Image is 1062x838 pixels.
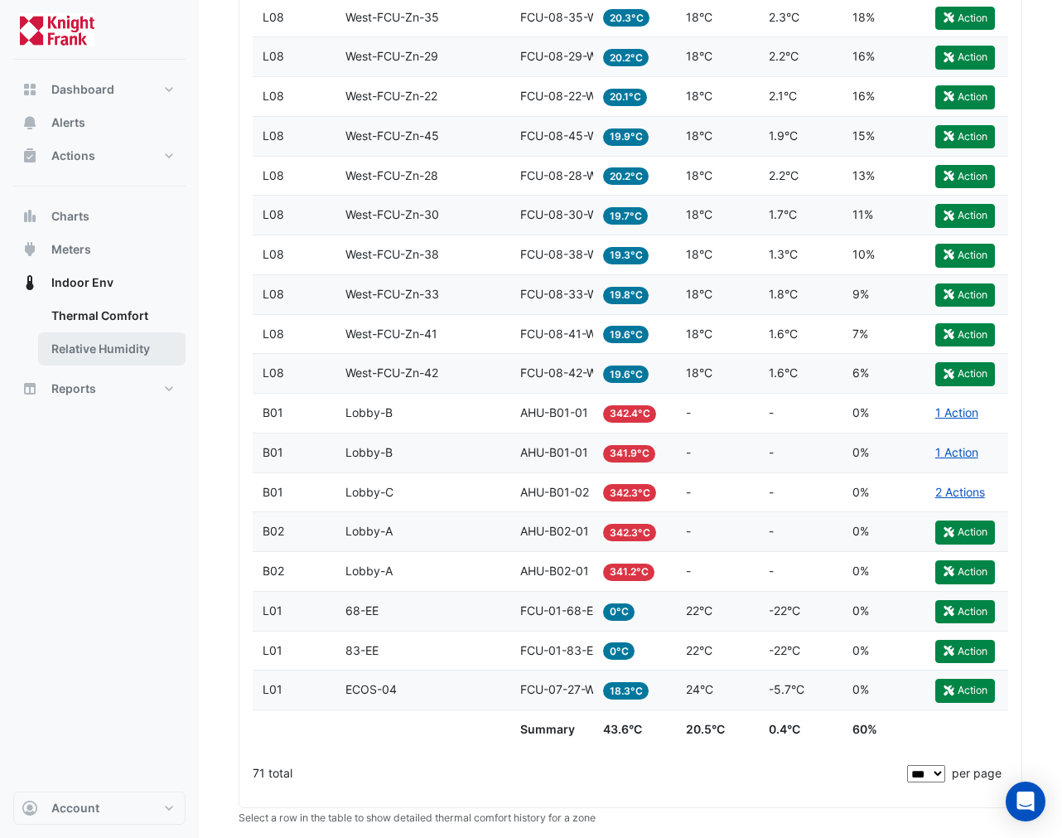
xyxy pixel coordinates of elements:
[852,682,869,696] span: 0%
[769,49,799,63] span: 2.2°C
[603,405,657,423] span: 342.4°C
[239,811,596,824] small: Select a row in the table to show detailed thermal comfort history for a zone
[686,405,691,419] span: -
[686,168,712,182] span: 18°C
[852,722,877,736] span: 60%
[263,485,283,499] span: B01
[935,560,995,584] button: Action
[263,405,283,419] span: B01
[520,128,598,143] span: FCU-08-45-W
[13,73,186,106] button: Dashboard
[935,283,995,307] button: Action
[345,207,439,221] span: West-FCU-Zn-30
[520,445,588,459] span: AHU-B01-01
[603,89,648,106] span: 20.1°C
[520,287,598,301] span: FCU-08-33-W
[935,445,978,459] a: 1 Action
[345,168,438,182] span: West-FCU-Zn-28
[263,89,284,103] span: L08
[935,600,995,623] button: Action
[520,247,598,261] span: FCU-08-38-W
[263,445,283,459] span: B01
[852,49,875,63] span: 16%
[935,244,995,267] button: Action
[769,643,800,657] span: -22°C
[935,679,995,702] button: Action
[13,299,186,372] div: Indoor Env
[935,125,995,148] button: Action
[345,89,437,103] span: West-FCU-Zn-22
[686,366,712,380] span: 18°C
[686,603,712,618] span: 22°C
[520,10,598,24] span: FCU-08-35-W
[852,445,869,459] span: 0%
[603,9,650,27] span: 20.3°C
[345,287,439,301] span: West-FCU-Zn-33
[20,13,94,46] img: Company Logo
[852,247,875,261] span: 10%
[935,323,995,346] button: Action
[935,46,995,69] button: Action
[686,524,691,538] span: -
[686,89,712,103] span: 18°C
[1006,782,1045,821] div: Open Intercom Messenger
[520,366,597,380] span: FCU-08-42-W
[603,49,649,66] span: 20.2°C
[520,405,588,419] span: AHU-B01-01
[51,800,99,816] span: Account
[520,168,597,182] span: FCU-08-28-W
[253,753,904,794] div: 71 total
[603,167,649,185] span: 20.2°C
[13,139,186,172] button: Actions
[51,114,85,131] span: Alerts
[686,247,712,261] span: 18°C
[935,521,995,544] button: Action
[520,49,597,63] span: FCU-08-29-W
[952,766,1002,780] span: per page
[345,564,393,578] span: Lobby-A
[22,148,38,164] app-icon: Actions
[603,603,635,621] span: 0°C
[345,485,393,499] span: Lobby-C
[769,722,800,736] span: 0.4°C
[603,247,649,264] span: 19.3°C
[520,207,598,221] span: FCU-08-30-W
[263,128,284,143] span: L08
[520,564,589,578] span: AHU-B02-01
[22,380,38,397] app-icon: Reports
[263,524,284,538] span: B02
[13,233,186,266] button: Meters
[263,682,282,696] span: L01
[603,642,635,660] span: 0°C
[686,445,691,459] span: -
[13,106,186,139] button: Alerts
[935,405,978,419] a: 1 Action
[603,366,649,383] span: 19.6°C
[13,372,186,405] button: Reports
[935,165,995,188] button: Action
[603,128,649,146] span: 19.9°C
[520,682,596,696] span: FCU-07-27-W
[686,564,691,578] span: -
[263,168,284,182] span: L08
[603,326,649,343] span: 19.6°C
[520,603,600,618] span: FCU-01-68-EE
[935,7,995,30] button: Action
[51,241,91,258] span: Meters
[51,148,95,164] span: Actions
[22,114,38,131] app-icon: Alerts
[686,682,713,696] span: 24°C
[263,327,284,341] span: L08
[603,682,649,700] span: 18.3°C
[852,524,869,538] span: 0%
[345,603,379,618] span: 68-EE
[852,128,875,143] span: 15%
[769,168,799,182] span: 2.2°C
[852,485,869,499] span: 0%
[345,10,439,24] span: West-FCU-Zn-35
[603,287,649,304] span: 19.8°C
[769,485,774,499] span: -
[345,366,438,380] span: West-FCU-Zn-42
[22,208,38,225] app-icon: Charts
[935,640,995,663] button: Action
